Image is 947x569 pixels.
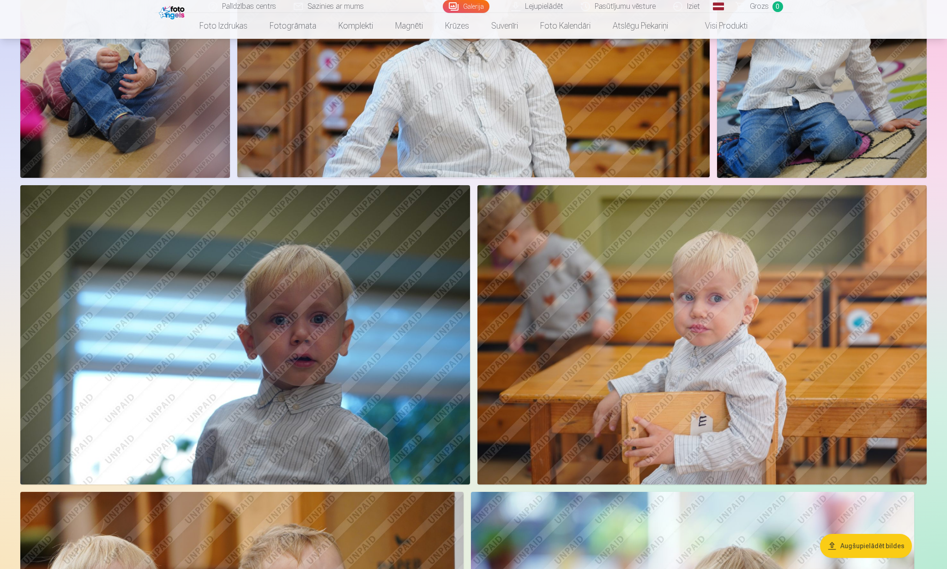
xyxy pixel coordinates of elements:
span: Grozs [750,1,769,12]
span: 0 [772,1,783,12]
img: /fa1 [159,4,187,19]
a: Fotogrāmata [259,13,327,39]
a: Magnēti [384,13,434,39]
a: Suvenīri [480,13,529,39]
button: Augšupielādēt bildes [820,534,912,558]
a: Krūzes [434,13,480,39]
a: Atslēgu piekariņi [602,13,679,39]
a: Visi produkti [679,13,759,39]
a: Komplekti [327,13,384,39]
a: Foto kalendāri [529,13,602,39]
a: Foto izdrukas [188,13,259,39]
